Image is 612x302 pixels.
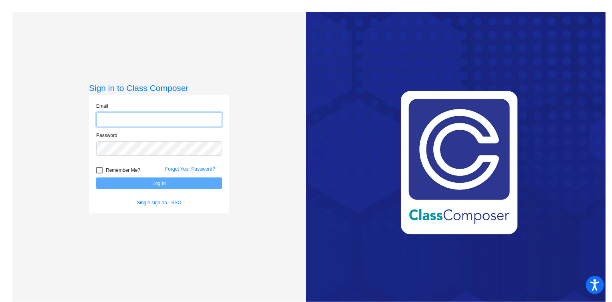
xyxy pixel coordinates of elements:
[165,166,215,172] a: Forgot Your Password?
[96,132,117,139] label: Password
[96,103,108,110] label: Email
[106,165,140,175] span: Remember Me?
[137,200,181,205] a: Single sign on - SSO
[96,177,222,189] button: Log In
[89,83,229,93] h3: Sign in to Class Composer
